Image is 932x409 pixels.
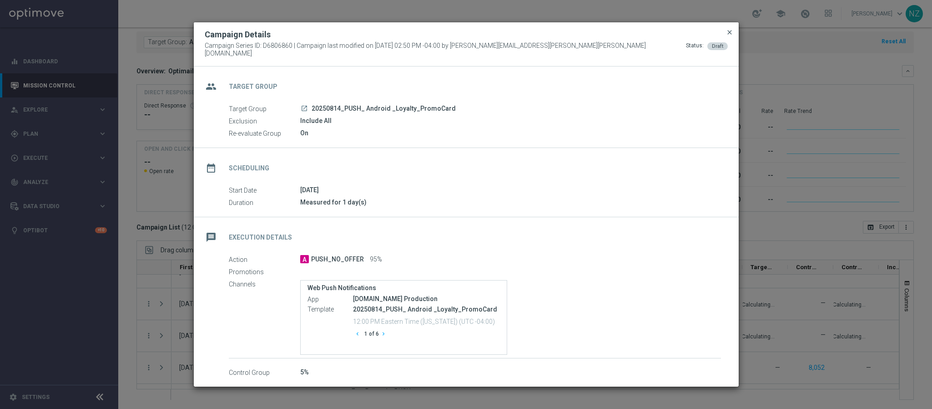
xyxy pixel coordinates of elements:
span: Campaign Series ID: D6806860 | Campaign last modified on [DATE] 02:50 PM -04:00 by [PERSON_NAME][... [205,42,686,57]
div: Include All [300,116,721,125]
i: chevron_left [354,331,361,337]
h2: Execution Details [229,233,292,242]
p: 12:00 PM Eastern Time ([US_STATE]) (UTC -04:00) [353,317,500,326]
span: A [300,255,309,263]
i: message [203,229,219,245]
span: Draft [712,43,723,49]
a: launch [300,105,308,113]
label: Web Push Notifications [307,284,500,292]
label: Re-evaluate Group [229,129,300,138]
label: Control Group [229,368,300,377]
label: Exclusion [229,117,300,125]
h2: Target Group [229,82,277,91]
i: group [203,78,219,95]
i: chevron_right [380,331,387,337]
h2: Campaign Details [205,29,271,40]
div: [DOMAIN_NAME] Production [353,294,500,303]
colored-tag: Draft [707,42,728,49]
label: Template [307,305,353,313]
div: On [300,128,721,138]
label: Start Date [229,186,300,194]
label: Channels [229,280,300,288]
label: App [307,295,353,303]
span: close [726,29,733,36]
label: Promotions [229,268,300,276]
label: Action [229,256,300,264]
i: launch [301,105,308,112]
div: [DATE] [300,185,721,194]
span: PUSH_NO_OFFER [311,256,364,264]
span: 20250814_PUSH_ Android _Loyalty_PromoCard [312,105,456,113]
p: 20250814_PUSH_ Android _Loyalty_PromoCard [353,305,500,313]
div: Status: [686,42,704,57]
i: date_range [203,160,219,176]
span: 1 of 6 [364,330,379,338]
span: 95% [370,256,382,264]
label: Target Group [229,105,300,113]
label: Duration [229,199,300,207]
div: 5% [300,368,721,377]
div: Measured for 1 day(s) [300,198,721,207]
button: chevron_right [379,328,390,340]
h2: Scheduling [229,164,269,173]
button: chevron_left [353,328,364,340]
